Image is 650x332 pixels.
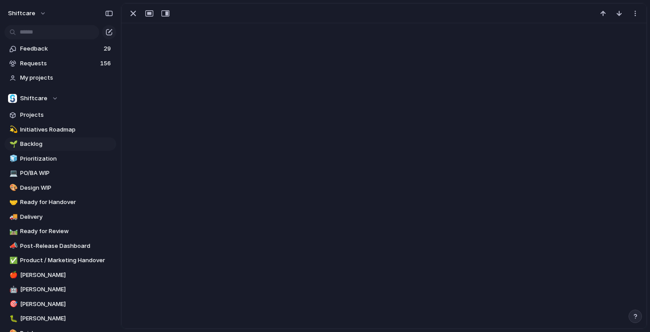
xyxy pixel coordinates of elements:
span: My projects [20,73,113,82]
a: 🐛[PERSON_NAME] [4,312,116,325]
button: 💫 [8,125,17,134]
span: Backlog [20,140,113,149]
button: 📣 [8,242,17,251]
button: 🎯 [8,300,17,309]
a: 🍎[PERSON_NAME] [4,268,116,282]
div: 🤝 [9,197,16,208]
a: ✅Product / Marketing Handover [4,254,116,267]
span: Initiatives Roadmap [20,125,113,134]
div: 🍎 [9,270,16,280]
div: 🚚 [9,212,16,222]
span: Product / Marketing Handover [20,256,113,265]
span: 29 [104,44,113,53]
span: shiftcare [8,9,35,18]
a: 🎨Design WIP [4,181,116,195]
div: 💫 [9,124,16,135]
a: 🧊Prioritization [4,152,116,166]
div: 🧊 [9,153,16,164]
div: 🌱 [9,139,16,149]
span: [PERSON_NAME] [20,271,113,280]
div: 🤖 [9,285,16,295]
button: 💻 [8,169,17,178]
div: 💻 [9,168,16,179]
div: 🐛 [9,314,16,324]
a: 🎯[PERSON_NAME] [4,298,116,311]
span: 156 [100,59,113,68]
span: [PERSON_NAME] [20,285,113,294]
div: 🎨 [9,183,16,193]
div: 🛤️ [9,226,16,237]
button: 🧊 [8,154,17,163]
div: 📣 [9,241,16,251]
a: Projects [4,108,116,122]
button: Shiftcare [4,92,116,105]
button: ✅ [8,256,17,265]
button: 🤖 [8,285,17,294]
span: Shiftcare [20,94,47,103]
a: 🌱Backlog [4,137,116,151]
a: 💻PO/BA WIP [4,166,116,180]
button: shiftcare [4,6,51,21]
span: Design WIP [20,183,113,192]
a: 🚚Delivery [4,210,116,224]
button: 🌱 [8,140,17,149]
span: [PERSON_NAME] [20,300,113,309]
span: Feedback [20,44,101,53]
button: 🛤️ [8,227,17,236]
a: 📣Post-Release Dashboard [4,239,116,253]
span: Projects [20,111,113,119]
a: My projects [4,71,116,85]
span: [PERSON_NAME] [20,314,113,323]
span: PO/BA WIP [20,169,113,178]
div: 🎯 [9,299,16,309]
button: 🐛 [8,314,17,323]
a: Requests156 [4,57,116,70]
span: Delivery [20,213,113,221]
button: 🎨 [8,183,17,192]
a: 💫Initiatives Roadmap [4,123,116,136]
span: Requests [20,59,97,68]
span: Prioritization [20,154,113,163]
a: 🤝Ready for Handover [4,196,116,209]
span: Post-Release Dashboard [20,242,113,251]
a: Feedback29 [4,42,116,55]
span: Ready for Review [20,227,113,236]
a: 🤖[PERSON_NAME] [4,283,116,296]
button: 🍎 [8,271,17,280]
button: 🤝 [8,198,17,207]
div: ✅ [9,255,16,266]
span: Ready for Handover [20,198,113,207]
a: 🛤️Ready for Review [4,225,116,238]
button: 🚚 [8,213,17,221]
